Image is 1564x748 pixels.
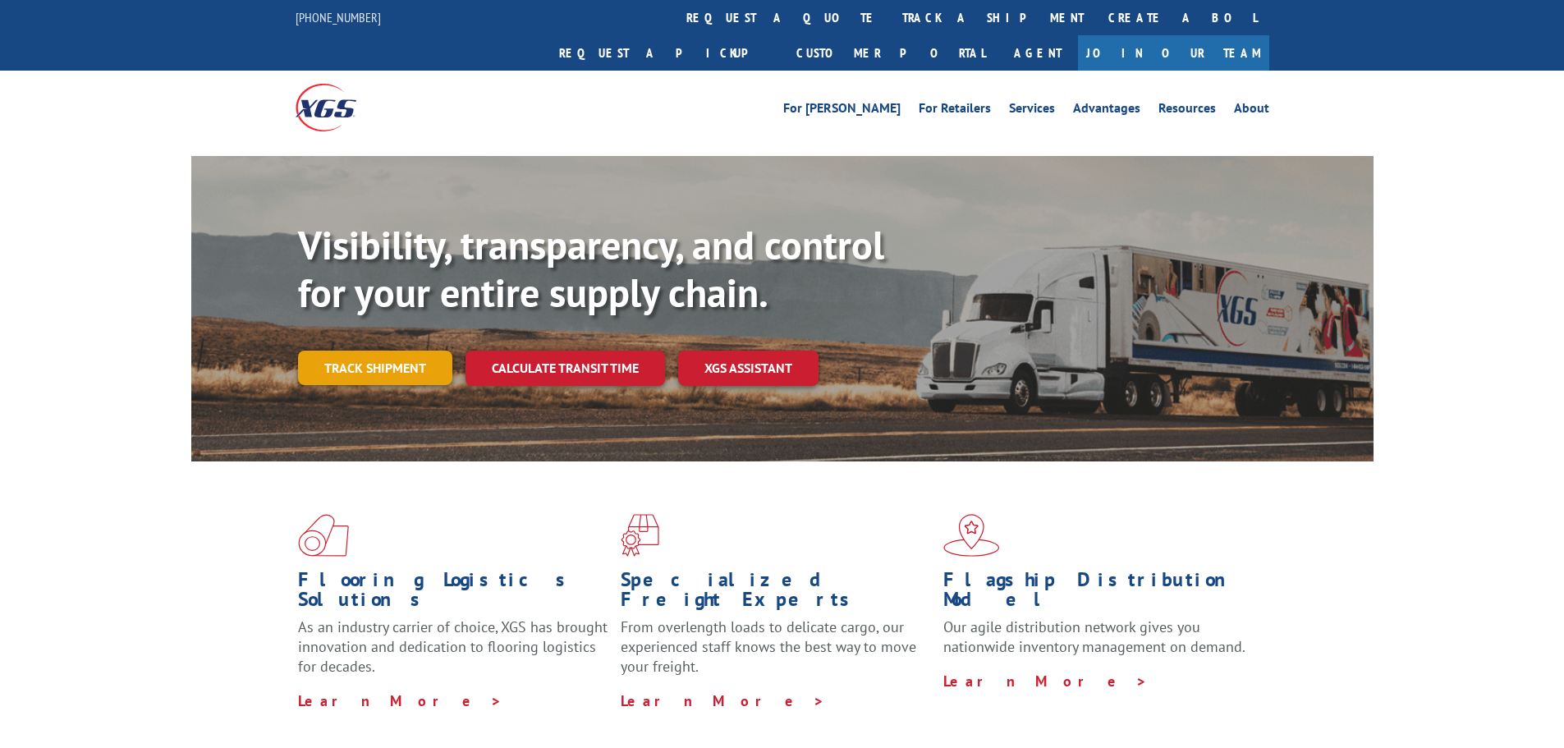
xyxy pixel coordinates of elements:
a: Join Our Team [1078,35,1269,71]
span: As an industry carrier of choice, XGS has brought innovation and dedication to flooring logistics... [298,617,608,676]
a: [PHONE_NUMBER] [296,9,381,25]
a: Learn More > [621,691,825,710]
a: Resources [1158,102,1216,120]
img: xgs-icon-flagship-distribution-model-red [943,514,1000,557]
p: From overlength loads to delicate cargo, our experienced staff knows the best way to move your fr... [621,617,931,691]
b: Visibility, transparency, and control for your entire supply chain. [298,219,884,318]
a: Request a pickup [547,35,784,71]
a: Learn More > [298,691,502,710]
a: XGS ASSISTANT [678,351,819,386]
h1: Flooring Logistics Solutions [298,570,608,617]
a: Advantages [1073,102,1140,120]
h1: Specialized Freight Experts [621,570,931,617]
a: For Retailers [919,102,991,120]
a: Calculate transit time [466,351,665,386]
a: Track shipment [298,351,452,385]
a: About [1234,102,1269,120]
span: Our agile distribution network gives you nationwide inventory management on demand. [943,617,1245,656]
a: Services [1009,102,1055,120]
a: For [PERSON_NAME] [783,102,901,120]
a: Agent [998,35,1078,71]
h1: Flagship Distribution Model [943,570,1254,617]
img: xgs-icon-total-supply-chain-intelligence-red [298,514,349,557]
a: Customer Portal [784,35,998,71]
a: Learn More > [943,672,1148,691]
img: xgs-icon-focused-on-flooring-red [621,514,659,557]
